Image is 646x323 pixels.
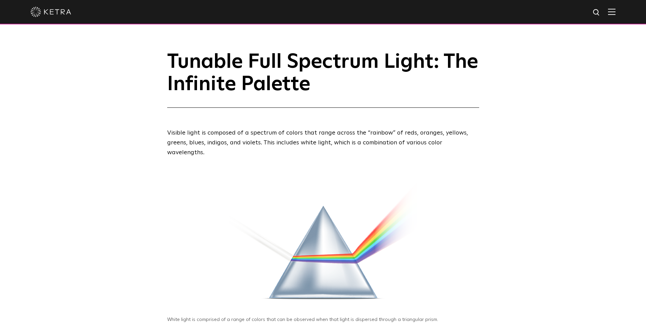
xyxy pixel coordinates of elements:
[592,8,601,17] img: search icon
[31,7,71,17] img: ketra-logo-2019-white
[167,171,479,310] img: White light on a prism, producing a range of colors
[167,128,479,157] p: Visible light is composed of a spectrum of colors that range across the “rainbow” of reds, orange...
[167,51,479,108] h1: Tunable Full Spectrum Light: The Infinite Palette
[608,8,615,15] img: Hamburger%20Nav.svg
